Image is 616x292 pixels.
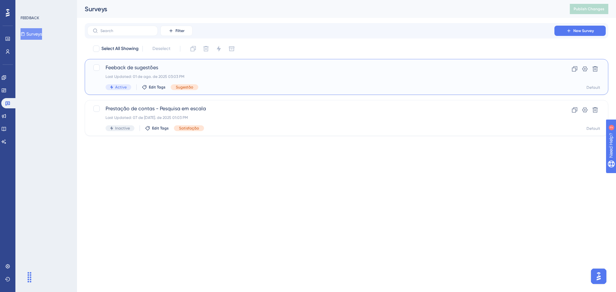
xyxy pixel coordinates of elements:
[554,26,606,36] button: New Survey
[570,4,608,14] button: Publish Changes
[115,126,130,131] span: Inactive
[15,2,40,9] span: Need Help?
[589,267,608,286] iframe: UserGuiding AI Assistant Launcher
[179,126,199,131] span: Satisfação
[106,74,536,79] div: Last Updated: 01 de ago. de 2025 03:03 PM
[586,126,600,131] div: Default
[147,43,176,54] button: Deselect
[586,85,600,90] div: Default
[160,26,193,36] button: Filter
[115,85,127,90] span: Active
[175,28,184,33] span: Filter
[85,4,554,13] div: Surveys
[101,45,139,53] span: Select All Showing
[152,126,169,131] span: Edit Tags
[106,105,536,113] span: Prestação de contas - Pesquisa em escala
[106,115,536,120] div: Last Updated: 07 de [DATE]. de 2025 01:03 PM
[21,15,39,21] div: FEEDBACK
[45,3,47,8] div: 2
[573,28,594,33] span: New Survey
[106,64,536,71] span: Feeback de sugestões
[142,85,166,90] button: Edit Tags
[145,126,169,131] button: Edit Tags
[24,268,35,287] div: Arrastar
[100,29,152,33] input: Search
[152,45,170,53] span: Deselect
[574,6,604,12] span: Publish Changes
[176,85,193,90] span: Sugestão
[149,85,166,90] span: Edit Tags
[21,28,42,40] button: Surveys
